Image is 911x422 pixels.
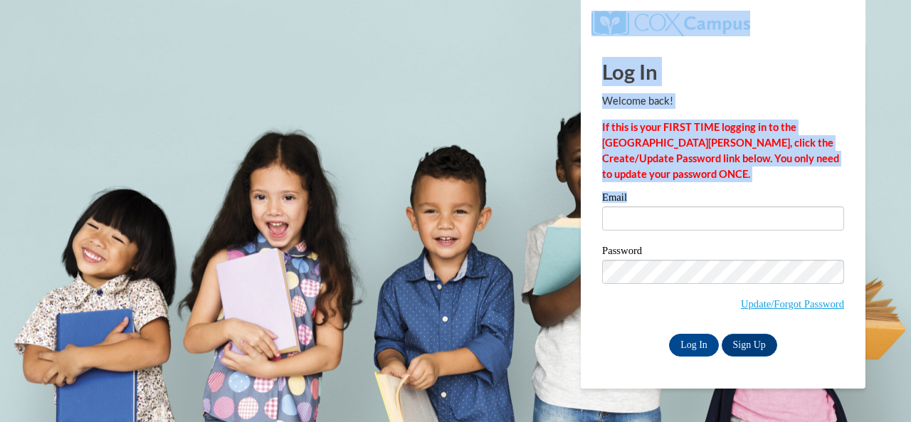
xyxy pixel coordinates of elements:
strong: If this is your FIRST TIME logging in to the [GEOGRAPHIC_DATA][PERSON_NAME], click the Create/Upd... [602,121,839,180]
a: Sign Up [722,334,777,357]
a: Update/Forgot Password [741,298,844,310]
p: Welcome back! [602,93,844,109]
img: COX Campus [591,11,750,36]
label: Password [602,246,844,260]
input: Log In [669,334,719,357]
h1: Log In [602,57,844,86]
label: Email [602,192,844,206]
a: COX Campus [591,16,750,28]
